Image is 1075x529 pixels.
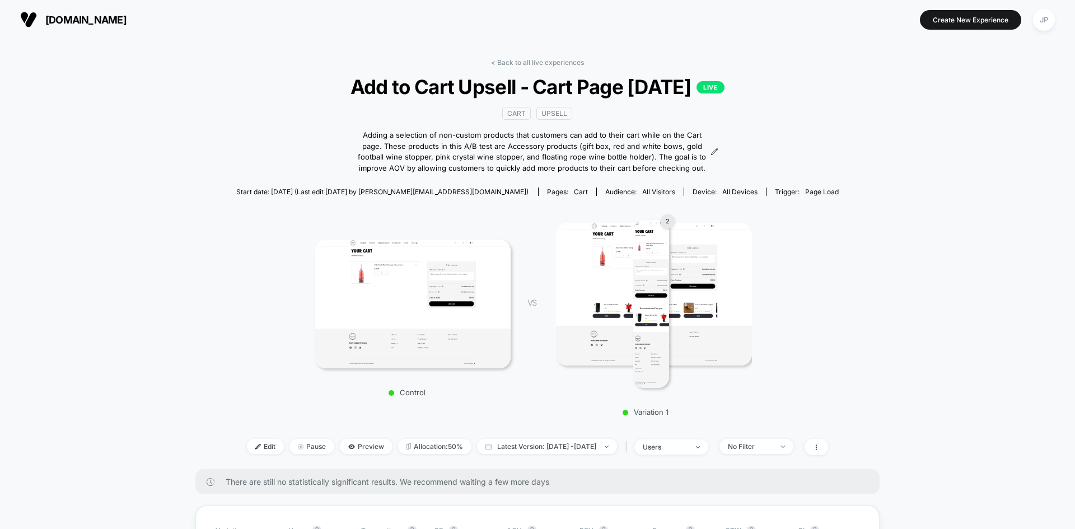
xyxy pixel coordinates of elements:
span: Latest Version: [DATE] - [DATE] [477,439,617,454]
span: [DOMAIN_NAME] [45,14,127,26]
div: Pages: [547,188,588,196]
button: [DOMAIN_NAME] [17,11,130,29]
img: Control main [315,240,511,368]
p: LIVE [697,81,725,93]
span: There are still no statistically significant results. We recommend waiting a few more days [226,477,857,486]
span: Device: [684,188,766,196]
img: rebalance [406,443,411,450]
div: 2 [661,214,675,228]
span: Preview [340,439,392,454]
img: calendar [485,444,492,450]
span: Upsell [536,107,572,120]
div: No Filter [728,442,773,451]
span: Start date: [DATE] (Last edit [DATE] by [PERSON_NAME][EMAIL_ADDRESS][DOMAIN_NAME]) [236,188,529,196]
span: cart [574,188,588,196]
img: Variation 1 1 [556,223,752,366]
div: Audience: [605,188,675,196]
span: Pause [289,439,334,454]
div: Trigger: [775,188,839,196]
span: Adding a selection of non-custom products that customers can add to their cart while on the Cart ... [357,130,708,174]
p: Variation 1 [548,408,744,416]
img: edit [255,444,261,450]
div: JP [1033,9,1055,31]
img: Visually logo [20,11,37,28]
span: Add to Cart Upsell - Cart Page [DATE] [267,75,809,99]
span: Allocation: 50% [398,439,471,454]
img: end [696,446,700,448]
img: end [298,444,303,450]
a: < Back to all live experiences [491,58,584,67]
img: end [605,446,609,448]
span: | [623,439,634,455]
span: Cart [502,107,531,120]
span: Edit [247,439,284,454]
div: users [643,443,688,451]
span: Page Load [805,188,839,196]
img: Variation 1 main [633,220,669,388]
span: All Visitors [642,188,675,196]
span: VS [527,298,536,307]
span: all devices [722,188,758,196]
p: Control [309,388,505,397]
button: JP [1030,8,1058,31]
img: end [781,446,785,448]
button: Create New Experience [920,10,1021,30]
